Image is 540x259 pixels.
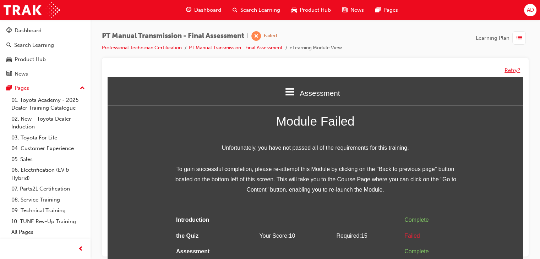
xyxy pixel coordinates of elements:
span: news-icon [342,6,348,15]
span: News [350,6,364,14]
a: 03. Toyota For Life [9,132,88,143]
span: To gain successful completion, please re-attempt this Module by clicking on the "Back to previous... [66,87,350,118]
span: prev-icon [78,245,83,254]
button: Pages [3,82,88,95]
a: PT Manual Transmission - Final Assessment [189,45,283,51]
a: Product Hub [3,53,88,66]
span: Product Hub [300,6,331,14]
a: 06. Electrification (EV & Hybrid) [9,165,88,183]
span: guage-icon [6,28,12,34]
td: Assessment [66,167,138,183]
div: Failed [264,33,277,39]
div: Search Learning [14,41,54,49]
div: Complete [297,138,347,148]
button: DashboardSearch LearningProduct HubNews [3,23,88,82]
span: Dashboard [194,6,221,14]
td: Introduction [66,135,138,151]
a: All Pages [9,227,88,238]
button: AD [524,4,536,16]
a: 01. Toyota Academy - 2025 Dealer Training Catalogue [9,95,88,114]
span: news-icon [6,71,12,77]
span: Module Failed [66,34,350,55]
span: guage-icon [186,6,191,15]
a: 04. Customer Experience [9,143,88,154]
a: 08. Service Training [9,194,88,205]
a: pages-iconPages [370,3,404,17]
a: news-iconNews [337,3,370,17]
a: 07. Parts21 Certification [9,183,88,194]
span: Pages [383,6,398,14]
span: list-icon [517,34,522,43]
td: the Quiz [66,151,138,167]
span: | [247,32,249,40]
a: 05. Sales [9,154,88,165]
div: Pages [15,84,29,92]
span: Unfortunately, you have not passed all of the requirements for this training. [66,66,350,76]
a: search-iconSearch Learning [227,3,286,17]
div: Failed [297,154,347,164]
img: Trak [4,2,60,18]
button: Learning Plan [476,31,529,45]
span: Your Score: 10 [152,156,188,162]
span: Assessment [192,12,232,20]
span: AD [527,6,534,14]
span: PT Manual Transmission - Final Assessment [102,32,244,40]
span: car-icon [291,6,297,15]
button: Retry? [504,66,520,75]
li: eLearning Module View [290,44,342,52]
a: 09. Technical Training [9,205,88,216]
a: guage-iconDashboard [180,3,227,17]
div: Complete [297,170,347,180]
a: 02. New - Toyota Dealer Induction [9,114,88,132]
span: search-icon [6,42,11,49]
a: Search Learning [3,39,88,52]
a: Professional Technician Certification [102,45,182,51]
span: Search Learning [240,6,280,14]
span: learningRecordVerb_FAIL-icon [251,31,261,41]
a: car-iconProduct Hub [286,3,337,17]
span: up-icon [80,84,85,93]
span: Learning Plan [476,34,509,42]
span: pages-icon [375,6,381,15]
span: pages-icon [6,85,12,92]
span: search-icon [233,6,238,15]
a: Dashboard [3,24,88,37]
div: Dashboard [15,27,42,35]
a: News [3,67,88,81]
span: car-icon [6,56,12,63]
a: 10. TUNE Rev-Up Training [9,216,88,227]
div: News [15,70,28,78]
span: Required: 15 [229,156,260,162]
div: Product Hub [15,55,46,64]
